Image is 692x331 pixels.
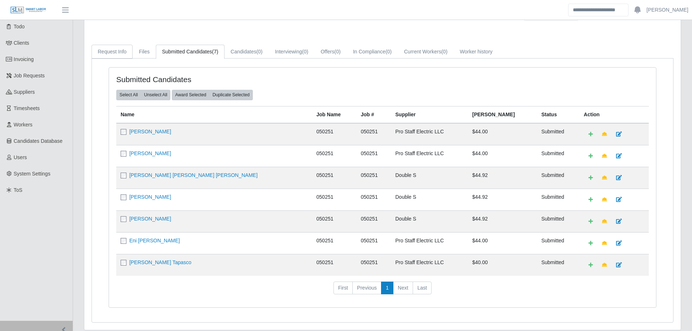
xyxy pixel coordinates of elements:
td: 050251 [312,189,356,210]
input: Search [568,4,628,16]
td: 050251 [312,123,356,145]
button: Award Selected [172,90,210,100]
a: Add Default Cost Code [584,150,598,162]
a: Add Default Cost Code [584,237,598,250]
th: Job # [356,106,391,123]
a: Make Team Lead [597,259,612,271]
a: [PERSON_NAME] Tapasco [129,259,191,265]
td: $44.92 [468,210,537,232]
td: 050251 [312,254,356,276]
td: $44.92 [468,167,537,189]
a: Add Default Cost Code [584,128,598,141]
span: Candidates Database [14,138,63,144]
span: Workers [14,122,33,128]
button: Unselect All [141,90,170,100]
a: Interviewing [269,45,315,59]
a: Make Team Lead [597,150,612,162]
a: Worker history [454,45,499,59]
a: Add Default Cost Code [584,215,598,228]
td: 050251 [312,210,356,232]
td: 050251 [312,145,356,167]
span: Suppliers [14,89,35,95]
nav: pagination [116,282,649,300]
td: submitted [537,123,579,145]
span: Todo [14,24,25,29]
td: submitted [537,167,579,189]
h4: Submitted Candidates [116,75,332,84]
th: Job Name [312,106,356,123]
button: Select All [116,90,141,100]
td: Pro Staff Electric LLC [391,254,468,276]
a: Make Team Lead [597,128,612,141]
a: [PERSON_NAME] [PERSON_NAME] [PERSON_NAME] [129,172,258,178]
td: $40.00 [468,254,537,276]
span: Clients [14,40,29,46]
a: Offers [315,45,347,59]
td: Pro Staff Electric LLC [391,123,468,145]
a: Make Team Lead [597,193,612,206]
span: (0) [256,49,263,55]
td: Pro Staff Electric LLC [391,232,468,254]
a: 1 [381,282,393,295]
a: Add Default Cost Code [584,193,598,206]
div: bulk actions [116,90,170,100]
td: 050251 [356,167,391,189]
a: [PERSON_NAME] [129,150,171,156]
td: $44.00 [468,232,537,254]
th: [PERSON_NAME] [468,106,537,123]
a: [PERSON_NAME] [129,194,171,200]
span: (0) [441,49,448,55]
td: $44.92 [468,189,537,210]
a: Files [133,45,156,59]
span: (7) [212,49,218,55]
td: 050251 [356,145,391,167]
div: bulk actions [172,90,253,100]
a: In Compliance [347,45,398,59]
td: 050251 [312,167,356,189]
span: (0) [335,49,341,55]
a: Add Default Cost Code [584,259,598,271]
a: [PERSON_NAME] [129,129,171,134]
img: SLM Logo [10,6,46,14]
a: [PERSON_NAME] [129,216,171,222]
span: Users [14,154,27,160]
span: (0) [385,49,392,55]
a: [PERSON_NAME] [647,6,688,14]
td: 050251 [356,210,391,232]
a: Submitted Candidates [156,45,224,59]
td: submitted [537,145,579,167]
a: Current Workers [398,45,454,59]
a: Make Team Lead [597,171,612,184]
th: Action [579,106,649,123]
td: Pro Staff Electric LLC [391,145,468,167]
a: Request Info [92,45,133,59]
a: Make Team Lead [597,215,612,228]
th: Supplier [391,106,468,123]
td: 050251 [356,254,391,276]
span: Invoicing [14,56,34,62]
td: 050251 [356,232,391,254]
span: (0) [302,49,308,55]
th: Status [537,106,579,123]
td: Double S [391,210,468,232]
a: Eni [PERSON_NAME] [129,238,180,243]
span: ToS [14,187,23,193]
td: submitted [537,254,579,276]
td: Double S [391,167,468,189]
td: 050251 [312,232,356,254]
span: System Settings [14,171,50,177]
td: 050251 [356,123,391,145]
td: submitted [537,189,579,210]
td: submitted [537,232,579,254]
th: Name [116,106,312,123]
td: submitted [537,210,579,232]
button: Duplicate Selected [209,90,253,100]
td: $44.00 [468,123,537,145]
a: Make Team Lead [597,237,612,250]
td: $44.00 [468,145,537,167]
a: Add Default Cost Code [584,171,598,184]
td: Double S [391,189,468,210]
a: Candidates [224,45,269,59]
td: 050251 [356,189,391,210]
span: Timesheets [14,105,40,111]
